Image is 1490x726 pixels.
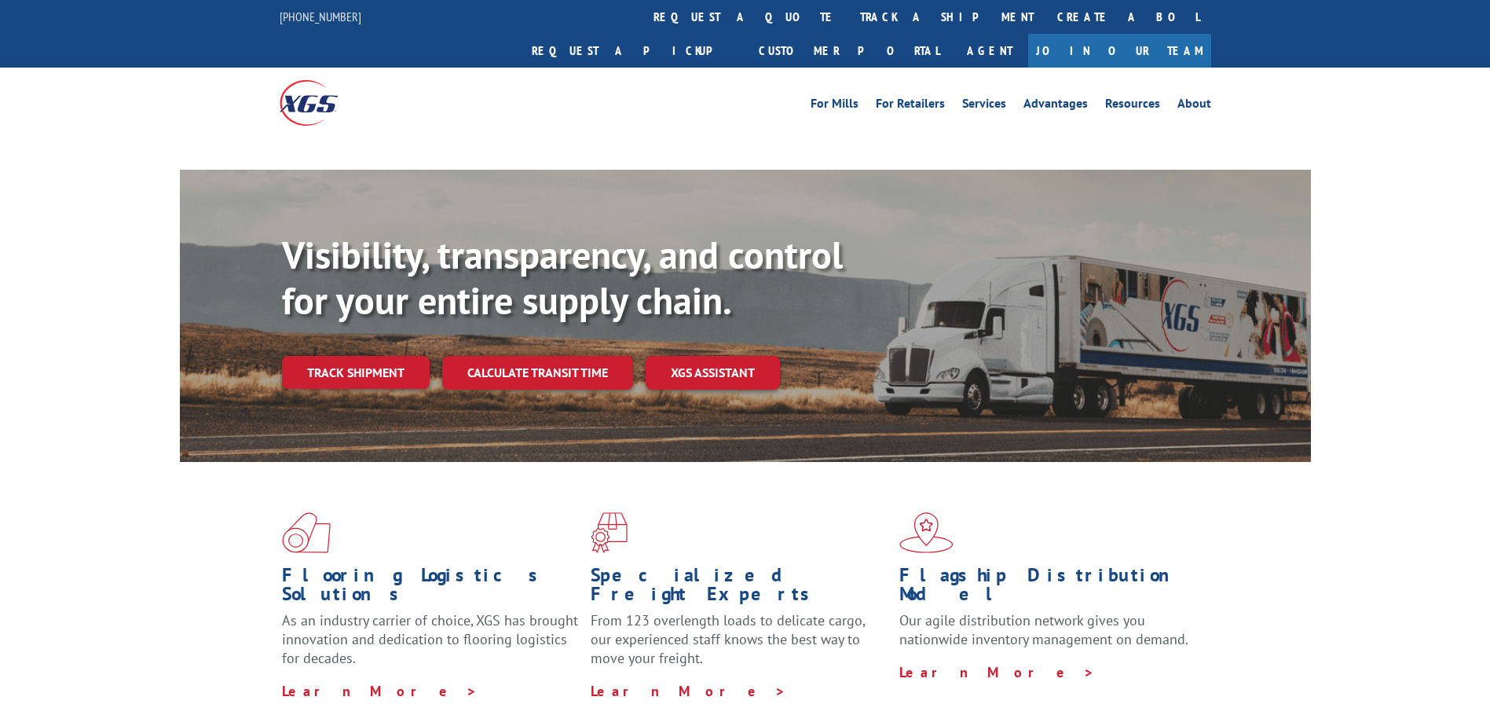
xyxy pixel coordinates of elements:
[280,9,361,24] a: [PHONE_NUMBER]
[282,356,430,389] a: Track shipment
[282,566,579,611] h1: Flooring Logistics Solutions
[591,512,628,553] img: xgs-icon-focused-on-flooring-red
[899,611,1188,648] span: Our agile distribution network gives you nationwide inventory management on demand.
[899,566,1196,611] h1: Flagship Distribution Model
[646,356,780,390] a: XGS ASSISTANT
[282,230,843,324] b: Visibility, transparency, and control for your entire supply chain.
[951,34,1028,68] a: Agent
[282,682,478,700] a: Learn More >
[876,97,945,115] a: For Retailers
[282,611,578,667] span: As an industry carrier of choice, XGS has brought innovation and dedication to flooring logistics...
[899,663,1095,681] a: Learn More >
[591,566,888,611] h1: Specialized Freight Experts
[1028,34,1211,68] a: Join Our Team
[1023,97,1088,115] a: Advantages
[1177,97,1211,115] a: About
[520,34,747,68] a: Request a pickup
[747,34,951,68] a: Customer Portal
[442,356,633,390] a: Calculate transit time
[282,512,331,553] img: xgs-icon-total-supply-chain-intelligence-red
[899,512,954,553] img: xgs-icon-flagship-distribution-model-red
[591,611,888,681] p: From 123 overlength loads to delicate cargo, our experienced staff knows the best way to move you...
[811,97,858,115] a: For Mills
[1105,97,1160,115] a: Resources
[962,97,1006,115] a: Services
[591,682,786,700] a: Learn More >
